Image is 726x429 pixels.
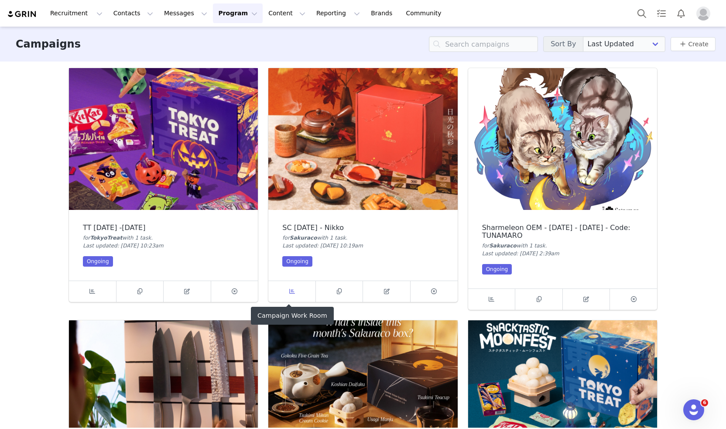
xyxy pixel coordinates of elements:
[290,235,317,241] span: Sakuraco
[83,224,244,232] div: TT [DATE] -[DATE]
[683,399,704,420] iframe: Intercom live chat
[468,68,657,210] img: Sharmeleon OEM - August 2025 - Tsukimi - Code: TUNAMARO
[429,36,538,52] input: Search campaigns
[671,3,691,23] button: Notifications
[482,264,512,275] div: Ongoing
[83,234,244,242] div: for with 1 task .
[696,7,710,21] img: placeholder-profile.jpg
[632,3,651,23] button: Search
[678,39,709,49] a: Create
[251,307,334,325] div: Campaign Work Room
[482,224,643,240] div: Sharmeleon OEM - [DATE] - [DATE] - Code: TUNAMARO
[83,256,113,267] div: Ongoing
[282,234,443,242] div: for with 1 task .
[108,3,158,23] button: Contacts
[691,7,719,21] button: Profile
[268,68,457,210] img: SC September 2025 - Nikko
[482,242,643,250] div: for with 1 task .
[701,399,708,406] span: 6
[7,10,38,18] img: grin logo
[282,256,312,267] div: Ongoing
[652,3,671,23] a: Tasks
[482,250,643,257] div: Last updated: [DATE] 2:39am
[366,3,400,23] a: Brands
[159,3,212,23] button: Messages
[69,68,258,210] img: TT September 2025 -Halloween
[83,242,244,250] div: Last updated: [DATE] 10:23am
[16,36,81,52] h3: Campaigns
[213,3,263,23] button: Program
[263,3,311,23] button: Content
[311,3,365,23] button: Reporting
[489,243,517,249] span: Sakuraco
[90,235,123,241] span: TokyoTreat
[671,37,716,51] button: Create
[45,3,108,23] button: Recruitment
[282,224,443,232] div: SC [DATE] - Nikko
[282,242,443,250] div: Last updated: [DATE] 10:19am
[401,3,451,23] a: Community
